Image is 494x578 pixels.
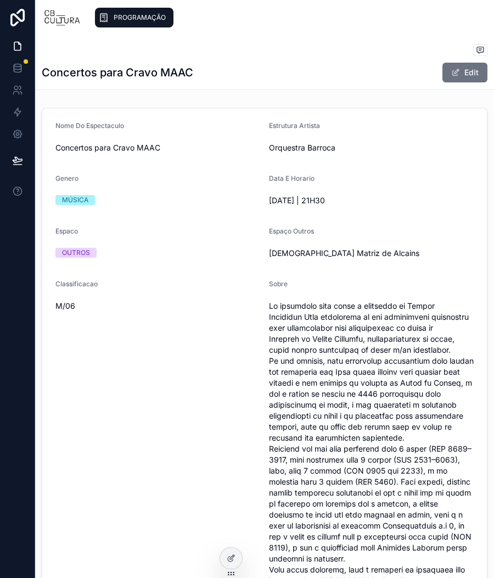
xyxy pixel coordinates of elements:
div: MÚSICA [62,195,88,205]
span: Nome Do Espectaculo [55,121,124,130]
div: OUTROS [62,248,90,258]
span: Espaço Outros [269,227,314,235]
span: Classificacao [55,280,98,288]
h1: Concertos para Cravo MAAC [42,65,193,80]
span: Concertos para Cravo MAAC [55,142,260,153]
span: Genero [55,174,78,182]
span: [DATE] | 21H30 [269,195,474,206]
span: Espaco [55,227,78,235]
span: Estrutura Artista [269,121,320,130]
span: Orquestra Barroca [269,142,474,153]
a: PROGRAMAÇÃO [95,8,173,27]
span: M/06 [55,301,260,312]
span: PROGRAMAÇÃO [114,13,166,22]
img: App logo [44,9,81,26]
div: scrollable content [89,5,485,30]
span: [DEMOGRAPHIC_DATA] Matriz de Alcains [269,248,474,259]
button: Edit [442,63,487,82]
span: Sobre [269,280,288,288]
span: Data E Horario [269,174,315,182]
